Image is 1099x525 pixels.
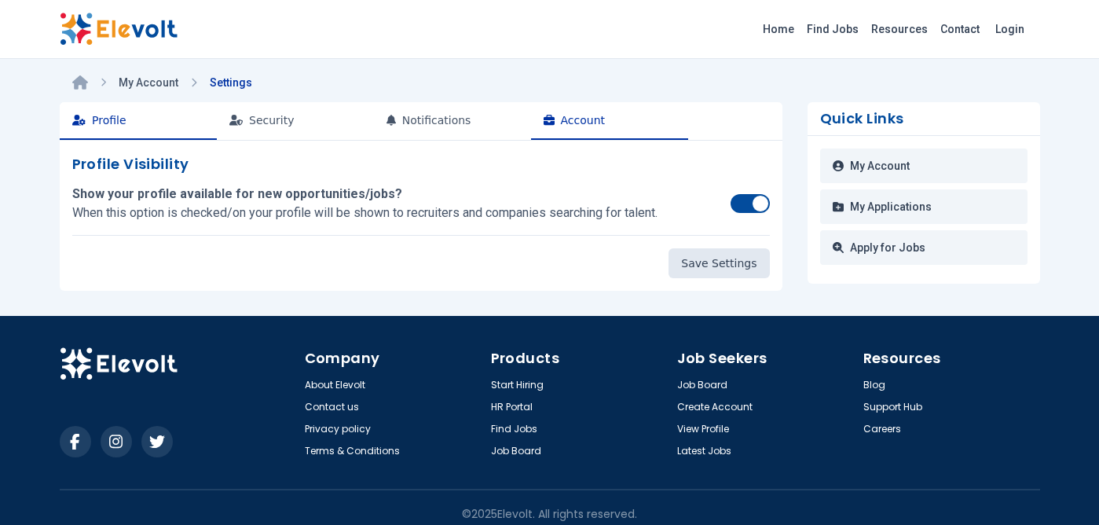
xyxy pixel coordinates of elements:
a: Support Hub [863,401,922,413]
a: About Elevolt [305,379,365,391]
img: Elevolt [60,13,178,46]
h4: Products [491,347,668,369]
h4: Company [305,347,482,369]
a: Settings [210,76,252,89]
a: Find Jobs [491,423,537,435]
a: Contact [934,17,986,42]
h3: Profile Visibility [72,153,770,175]
p: Show your profile available for new opportunities/jobs? [72,185,658,204]
a: My Account [820,149,1028,183]
button: Notifications [374,102,531,140]
a: Careers [863,423,901,435]
a: HR Portal [491,401,533,413]
a: Job Board [677,379,727,391]
h3: Quick Links [820,112,1028,126]
a: Home [756,17,800,42]
a: Privacy policy [305,423,371,435]
a: Job Board [491,445,541,457]
a: My Applications [820,189,1028,224]
button: Profile [60,102,217,140]
h4: Resources [863,347,1040,369]
a: Start Hiring [491,379,544,391]
a: Blog [863,379,885,391]
a: My Account [119,76,178,89]
button: Security [217,102,374,140]
a: Apply for Jobs [820,230,1028,265]
img: Elevolt [60,347,178,380]
a: View Profile [677,423,729,435]
a: Contact us [305,401,359,413]
h4: Job Seekers [677,347,854,369]
a: Create Account [677,401,753,413]
p: When this option is checked/on your profile will be shown to recruiters and companies searching f... [72,204,658,222]
a: Login [986,13,1034,45]
a: Latest Jobs [677,445,731,457]
a: Terms & Conditions [305,445,400,457]
iframe: Chat Widget [1020,450,1099,525]
a: Find Jobs [800,17,865,42]
a: Resources [865,17,934,42]
p: © 2025 Elevolt. All rights reserved. [462,506,637,522]
button: Account [531,102,688,140]
button: Save Settings [669,248,769,278]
